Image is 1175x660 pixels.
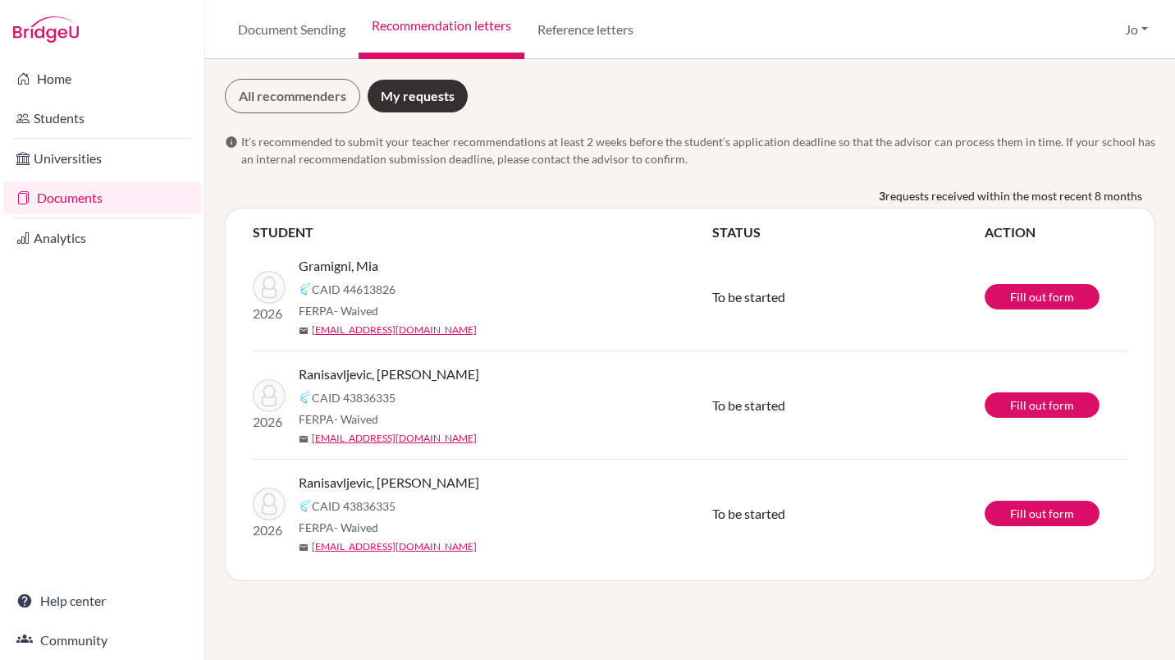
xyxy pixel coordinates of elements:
a: Students [3,102,201,135]
img: Ranisavljevic, Luka [253,488,286,520]
p: 2026 [253,520,286,540]
span: FERPA [299,519,378,536]
img: Common App logo [299,282,312,296]
span: - Waived [334,520,378,534]
span: mail [299,543,309,552]
th: STUDENT [252,222,711,243]
img: Ranisavljevic, Luka [253,379,286,412]
img: Common App logo [299,391,312,404]
p: 2026 [253,412,286,432]
a: Fill out form [985,284,1100,309]
span: CAID 43836335 [312,497,395,515]
span: FERPA [299,302,378,319]
span: To be started [712,506,785,521]
a: Help center [3,584,201,617]
a: Analytics [3,222,201,254]
p: 2026 [253,304,286,323]
a: Documents [3,181,201,214]
span: requests received within the most recent 8 months [885,187,1142,204]
img: Gramigni, Mia [253,271,286,304]
span: Gramigni, Mia [299,256,378,276]
a: Fill out form [985,392,1100,418]
a: Fill out form [985,501,1100,526]
a: My requests [367,79,469,113]
span: FERPA [299,410,378,428]
a: [EMAIL_ADDRESS][DOMAIN_NAME] [312,323,477,337]
span: mail [299,434,309,444]
span: Ranisavljevic, [PERSON_NAME] [299,473,479,493]
span: info [225,135,238,149]
th: ACTION [984,222,1128,243]
a: Home [3,62,201,95]
span: It’s recommended to submit your teacher recommendations at least 2 weeks before the student’s app... [241,133,1155,167]
a: [EMAIL_ADDRESS][DOMAIN_NAME] [312,539,477,554]
img: Bridge-U [13,16,79,43]
b: 3 [879,187,885,204]
span: CAID 43836335 [312,389,395,406]
a: [EMAIL_ADDRESS][DOMAIN_NAME] [312,431,477,446]
span: To be started [712,397,785,413]
span: To be started [712,289,785,305]
img: Common App logo [299,499,312,512]
a: All recommenders [225,79,360,113]
span: - Waived [334,412,378,426]
a: Universities [3,142,201,175]
span: mail [299,326,309,336]
span: Ranisavljevic, [PERSON_NAME] [299,364,479,384]
a: Community [3,624,201,657]
span: CAID 44613826 [312,281,395,298]
th: STATUS [711,222,984,243]
button: Jo [1118,14,1155,45]
span: - Waived [334,304,378,318]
